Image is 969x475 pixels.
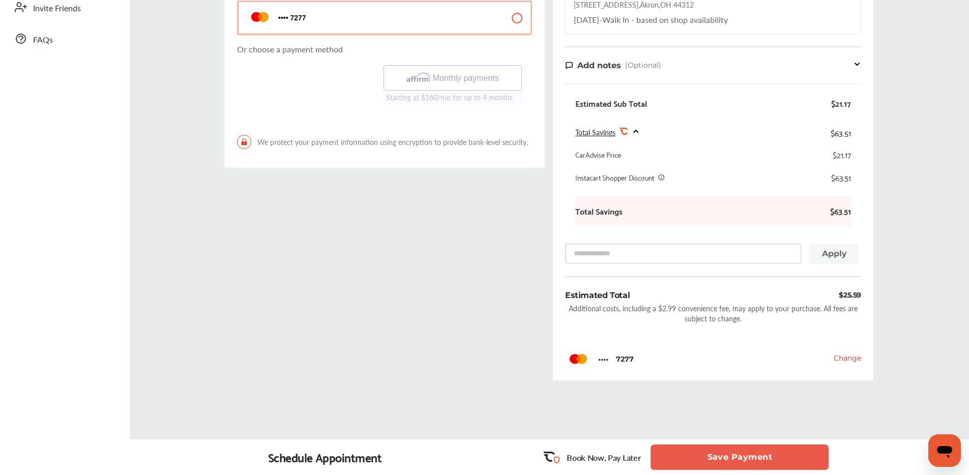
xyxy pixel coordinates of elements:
[575,206,623,216] b: Total Savings
[574,14,728,25] div: Walk In - based on shop availability
[575,172,654,183] div: Instacart Shopper Discount
[839,289,861,301] div: $25.59
[577,61,621,70] span: Add notes
[820,206,851,216] b: $63.51
[831,126,851,139] div: $63.51
[237,1,532,35] button: 7277 7277
[833,150,851,160] div: $21.17
[33,2,81,15] span: Invite Friends
[575,98,647,108] div: Estimated Sub Total
[237,135,251,149] img: LockIcon.bb451512.svg
[268,450,382,464] div: Schedule Appointment
[651,444,829,470] button: Save Payment
[831,172,851,183] div: $63.51
[575,127,615,137] span: Total Savings
[33,34,53,47] span: FAQs
[599,14,602,25] span: -
[278,13,288,23] p: 7277
[831,98,851,108] div: $21.17
[625,61,661,70] span: (Optional)
[237,43,532,55] p: Or choose a payment method
[598,354,608,364] span: 7277
[575,150,621,160] div: CarAdvise Price
[809,244,859,264] button: Apply
[278,13,306,23] span: 7277
[834,353,861,363] span: Change
[616,354,634,364] span: 7277
[574,14,599,25] span: [DATE]
[565,303,861,323] div: Additional costs, including a $2.99 convenience fee, may apply to your purchase. All fees are sub...
[567,452,640,463] p: Book Now, Pay Later
[9,25,120,52] a: FAQs
[565,61,573,70] img: note-icon.db9493fa.svg
[237,135,532,149] span: We protect your payment information using encryption to provide bank-level security.
[565,350,591,368] img: MasterCard.svg
[565,289,630,301] div: Estimated Total
[928,434,961,467] iframe: Button to launch messaging window
[237,65,376,124] iframe: PayPal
